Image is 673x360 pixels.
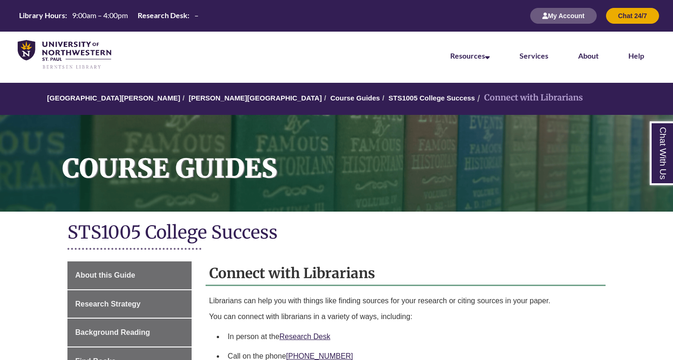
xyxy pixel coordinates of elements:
button: My Account [530,8,597,24]
span: – [194,11,199,20]
a: Services [520,51,548,60]
span: About this Guide [75,271,135,279]
h1: STS1005 College Success [67,221,606,246]
a: Background Reading [67,319,192,347]
h2: Connect with Librarians [206,261,606,286]
a: Help [628,51,644,60]
a: [PERSON_NAME][GEOGRAPHIC_DATA] [189,94,322,102]
p: Librarians can help you with things like finding sources for your research or citing sources in y... [209,295,602,307]
a: My Account [530,12,597,20]
a: Course Guides [330,94,380,102]
span: Background Reading [75,328,150,336]
img: UNWSP Library Logo [18,40,111,70]
a: Research Strategy [67,290,192,318]
li: Connect with Librarians [475,91,583,105]
table: Hours Today [15,10,202,20]
th: Research Desk: [134,10,191,20]
a: About [578,51,599,60]
a: Chat 24/7 [606,12,659,20]
a: [GEOGRAPHIC_DATA][PERSON_NAME] [47,94,180,102]
span: Research Strategy [75,300,141,308]
button: Chat 24/7 [606,8,659,24]
a: STS1005 College Success [388,94,475,102]
p: You can connect with librarians in a variety of ways, including: [209,311,602,322]
a: Resources [450,51,490,60]
th: Library Hours: [15,10,68,20]
a: [PHONE_NUMBER] [286,352,353,360]
a: About this Guide [67,261,192,289]
a: Hours Today [15,10,202,21]
span: 9:00am – 4:00pm [72,11,128,20]
li: In person at the [224,327,602,347]
h1: Course Guides [52,115,673,200]
a: Research Desk [280,333,330,340]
